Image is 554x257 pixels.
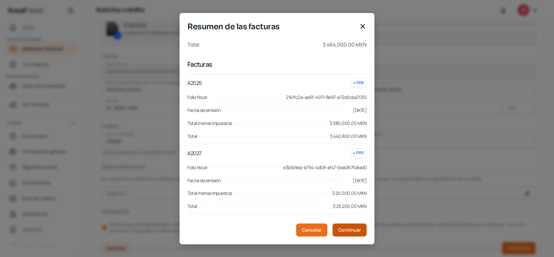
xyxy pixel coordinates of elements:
span: Folio fiscal [187,93,207,101]
span: Total [187,132,197,140]
span: Cancelar [302,228,321,232]
p: A2027 [187,149,202,158]
span: $ 380,000.00 MXN [330,119,367,127]
div: PPD [351,78,367,88]
span: $ 440,800.00 MXN [330,132,367,140]
span: Fecha de emisión [187,106,220,114]
span: [DATE] [353,177,367,184]
span: Continuar [338,228,361,232]
button: Continuar [333,223,367,237]
p: A2025 [187,79,202,88]
p: Total [187,40,199,49]
span: Folio fiscal [187,164,207,171]
span: 214f1c2a-aa6f-4071-8e97-a72a5cba7030 [286,93,367,101]
span: Total menos impuestos [187,119,232,127]
span: Total menos impuestos [187,189,232,197]
p: Facturas [187,60,367,69]
span: $ 23,200.00 MXN [333,202,367,210]
div: PPD [351,148,367,158]
span: Resumen de las facturas [187,21,356,33]
span: e3bfa9eb-b794-4d08-af47-0ea067f48ad0 [283,164,367,171]
span: Total [187,202,197,210]
span: Fecha de emisión [187,177,220,184]
button: Cancelar [296,223,327,237]
p: $ 464,000.00 MXN [323,40,367,49]
span: $ 20,000.00 MXN [332,189,367,197]
span: [DATE] [353,106,367,114]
